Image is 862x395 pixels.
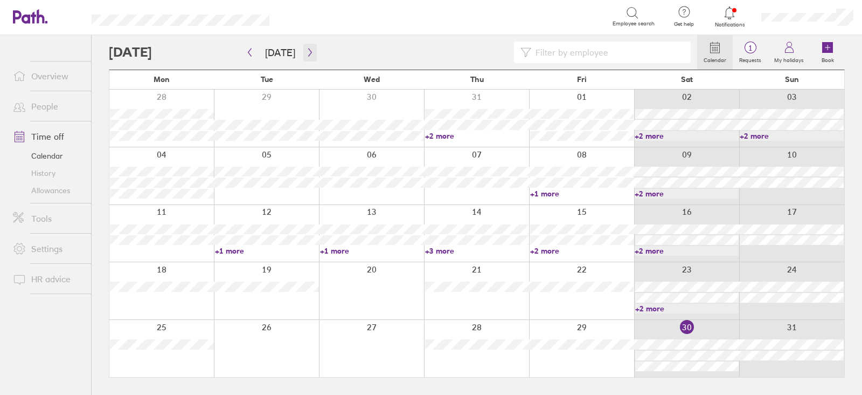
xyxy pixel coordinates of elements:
label: Book [815,54,840,64]
span: Wed [364,75,380,84]
a: Book [810,35,845,70]
a: +1 more [530,189,634,199]
a: Calendar [4,147,91,165]
a: HR advice [4,268,91,290]
a: Calendar [697,35,733,70]
span: Sun [785,75,799,84]
a: +2 more [635,304,739,314]
a: Allowances [4,182,91,199]
span: Mon [154,75,170,84]
a: +1 more [320,246,424,256]
a: +2 more [635,189,739,199]
span: Sat [681,75,693,84]
a: My holidays [768,35,810,70]
span: Fri [577,75,587,84]
a: +2 more [530,246,634,256]
a: Time off [4,126,91,147]
a: Notifications [712,5,747,28]
a: +1 more [215,246,319,256]
a: +2 more [635,131,739,141]
a: Overview [4,65,91,87]
div: Search [298,11,326,21]
input: Filter by employee [531,42,684,63]
label: My holidays [768,54,810,64]
span: 1 [733,44,768,52]
a: Tools [4,208,91,229]
a: 1Requests [733,35,768,70]
a: +2 more [740,131,844,141]
span: Employee search [613,21,655,27]
a: People [4,96,91,117]
a: Settings [4,238,91,260]
span: Notifications [712,22,747,28]
a: +2 more [635,246,739,256]
button: [DATE] [256,44,304,62]
a: +3 more [425,246,529,256]
span: Tue [261,75,273,84]
span: Get help [666,21,701,28]
a: History [4,165,91,182]
label: Calendar [697,54,733,64]
label: Requests [733,54,768,64]
a: +2 more [425,131,529,141]
span: Thu [470,75,484,84]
